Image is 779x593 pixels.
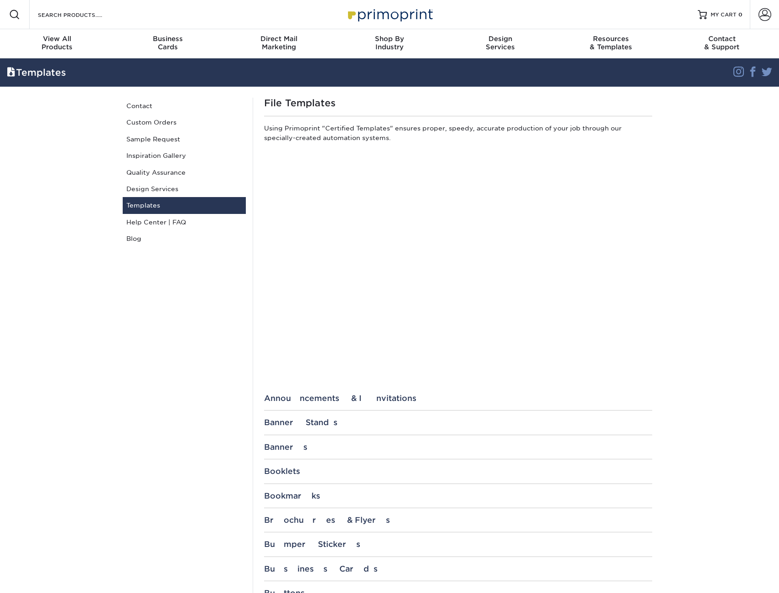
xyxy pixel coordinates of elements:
[334,35,445,43] span: Shop By
[123,197,246,213] a: Templates
[556,35,666,51] div: & Templates
[264,394,652,403] div: Announcements & Invitations
[264,98,652,109] h1: File Templates
[556,29,666,58] a: Resources& Templates
[113,29,223,58] a: BusinessCards
[445,35,556,51] div: Services
[264,564,652,573] div: Business Cards
[37,9,126,20] input: SEARCH PRODUCTS.....
[445,35,556,43] span: Design
[264,540,652,549] div: Bumper Stickers
[123,164,246,181] a: Quality Assurance
[264,491,652,500] div: Bookmarks
[344,5,435,24] img: Primoprint
[445,29,556,58] a: DesignServices
[223,35,334,43] span: Direct Mail
[264,418,652,427] div: Banner Stands
[113,35,223,43] span: Business
[123,147,246,164] a: Inspiration Gallery
[666,35,777,43] span: Contact
[123,181,246,197] a: Design Services
[2,35,113,43] span: View All
[666,35,777,51] div: & Support
[123,214,246,230] a: Help Center | FAQ
[2,35,113,51] div: Products
[264,467,652,476] div: Booklets
[123,230,246,247] a: Blog
[223,35,334,51] div: Marketing
[264,124,652,146] p: Using Primoprint "Certified Templates" ensures proper, speedy, accurate production of your job th...
[264,515,652,525] div: Brochures & Flyers
[738,11,743,18] span: 0
[113,35,223,51] div: Cards
[334,29,445,58] a: Shop ByIndustry
[334,35,445,51] div: Industry
[123,114,246,130] a: Custom Orders
[556,35,666,43] span: Resources
[123,98,246,114] a: Contact
[264,442,652,452] div: Banners
[2,29,113,58] a: View AllProducts
[666,29,777,58] a: Contact& Support
[123,131,246,147] a: Sample Request
[223,29,334,58] a: Direct MailMarketing
[711,11,737,19] span: MY CART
